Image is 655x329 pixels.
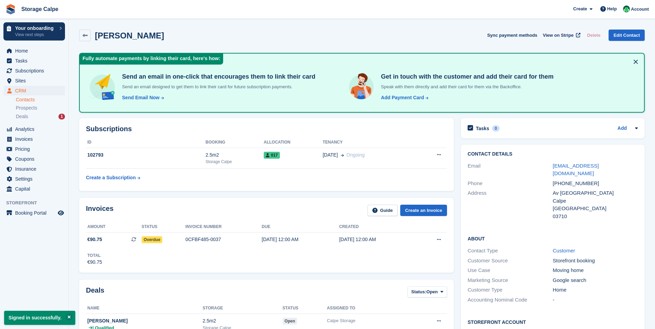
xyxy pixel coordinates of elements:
[381,94,424,101] div: Add Payment Card
[119,83,315,90] p: Send an email designed to get them to link their card for future subscription payments.
[15,124,56,134] span: Analytics
[3,144,65,154] a: menu
[3,66,65,76] a: menu
[15,46,56,56] span: Home
[378,94,429,101] a: Add Payment Card
[492,125,500,132] div: 0
[407,286,447,298] button: Status: Open
[347,152,365,158] span: Ongoing
[87,236,102,243] span: €90.75
[3,134,65,144] a: menu
[15,174,56,184] span: Settings
[58,114,65,120] div: 1
[86,125,447,133] h2: Subscriptions
[468,266,553,274] div: Use Case
[3,124,65,134] a: menu
[16,105,37,111] span: Prospects
[609,30,645,41] a: Edit Contact
[323,137,415,148] th: Tenancy
[553,180,638,188] div: [PHONE_NUMBER]
[57,209,65,217] a: Preview store
[553,286,638,294] div: Home
[468,189,553,220] div: Address
[15,208,56,218] span: Booking Portal
[15,26,56,31] p: Your onboarding
[185,236,262,243] div: 0CFBF485-0037
[86,286,104,299] h2: Deals
[3,22,65,41] a: Your onboarding View next steps
[553,197,638,205] div: Calpe
[95,31,164,40] h2: [PERSON_NAME]
[540,30,582,41] a: View on Stripe
[553,296,638,304] div: -
[631,6,649,13] span: Account
[15,76,56,86] span: Sites
[122,94,160,101] div: Send Email Now
[378,83,554,90] p: Speak with them directly and add their card for them via the Backoffice.
[411,288,426,295] span: Status:
[468,151,638,157] h2: Contact Details
[87,252,102,259] div: Total
[206,137,264,148] th: Booking
[3,56,65,66] a: menu
[203,303,282,314] th: Storage
[16,97,65,103] a: Contacts
[119,73,315,81] h4: Send an email in one-click that encourages them to link their card
[553,266,638,274] div: Moving home
[476,125,489,132] h2: Tasks
[264,137,323,148] th: Allocation
[87,317,203,325] div: [PERSON_NAME]
[87,259,102,266] div: €90.75
[86,303,203,314] th: Name
[584,30,603,41] button: Delete
[262,222,339,232] th: Due
[88,73,117,101] img: send-email-b5881ef4c8f827a638e46e229e590028c7e36e3a6c99d2365469aff88783de13.svg
[3,174,65,184] a: menu
[339,222,416,232] th: Created
[468,318,638,325] h2: Storefront Account
[15,86,56,95] span: CRM
[15,164,56,174] span: Insurance
[468,276,553,284] div: Marketing Source
[203,317,282,325] div: 2.5m2
[15,32,56,38] p: View next steps
[323,151,338,159] span: [DATE]
[15,66,56,76] span: Subscriptions
[206,159,264,165] div: Storage Calpe
[15,56,56,66] span: Tasks
[86,137,206,148] th: ID
[623,5,630,12] img: Calpe Storage
[618,125,627,133] a: Add
[400,205,447,216] a: Create an Invoice
[16,113,65,120] a: Deals 1
[553,213,638,220] div: 03710
[3,154,65,164] a: menu
[4,311,75,325] p: Signed in successfully.
[283,303,327,314] th: Status
[19,3,61,15] a: Storage Calpe
[3,86,65,95] a: menu
[553,248,575,253] a: Customer
[327,317,407,324] div: Calpe Storage
[185,222,262,232] th: Invoice number
[553,257,638,265] div: Storefront booking
[86,222,142,232] th: Amount
[468,235,638,242] h2: About
[3,164,65,174] a: menu
[3,184,65,194] a: menu
[15,144,56,154] span: Pricing
[378,73,554,81] h4: Get in touch with the customer and add their card for them
[553,163,599,177] a: [EMAIL_ADDRESS][DOMAIN_NAME]
[86,205,113,216] h2: Invoices
[426,288,438,295] span: Open
[607,5,617,12] span: Help
[6,4,16,14] img: stora-icon-8386f47178a22dfd0bd8f6a31ec36ba5ce8667c1dd55bd0f319d3a0aa187defe.svg
[15,184,56,194] span: Capital
[573,5,587,12] span: Create
[80,54,223,65] div: Fully automate payments by linking their card, here's how:
[15,154,56,164] span: Coupons
[142,222,186,232] th: Status
[468,162,553,178] div: Email
[487,30,537,41] button: Sync payment methods
[468,296,553,304] div: Accounting Nominal Code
